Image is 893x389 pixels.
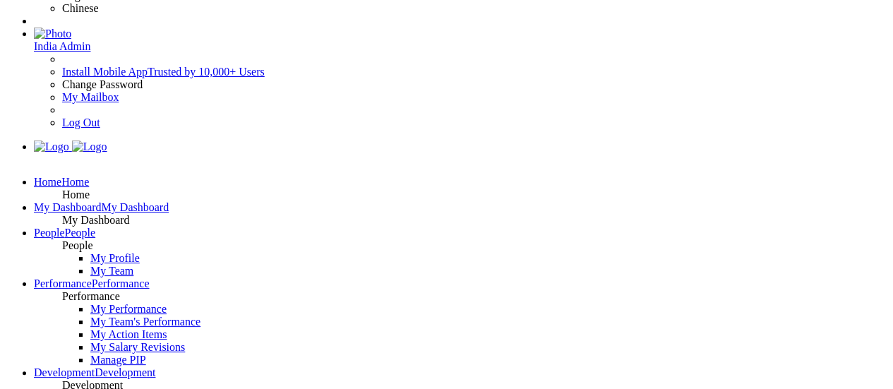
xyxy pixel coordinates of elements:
a: Log Out [62,116,100,128]
span: Performance [62,290,120,302]
span: Install Mobile App [62,66,148,78]
a: My Salary Revisions [90,341,185,353]
a: Change Password [62,78,143,90]
a: HomeHome [34,176,89,188]
label: Development [34,366,95,378]
label: My Dashboard [34,201,102,213]
span: Home [62,188,90,201]
label: People [34,227,65,239]
img: Logo [34,140,69,153]
span: Development [95,366,155,378]
span: People [65,227,96,239]
a: My Profile [90,252,140,264]
span: People [62,239,93,251]
a: Install Mobile AppTrusted by 10,000+ Users [62,66,265,78]
a: My Mailbox [62,91,119,103]
a: Chinese [62,2,99,14]
a: Photo India Admin [34,28,887,52]
a: My Team's Performance [90,316,200,328]
a: My DashboardMy Dashboard [34,201,169,213]
span: Performance [92,277,150,289]
span: My Dashboard [102,201,169,213]
span: Trusted by 10,000+ Users [148,66,265,78]
a: PerformancePerformance [34,277,149,289]
img: Logo [72,140,107,153]
a: Manage PIP [90,354,146,366]
a: My Team [90,265,133,277]
a: PeoplePeople [34,227,95,239]
span: Home [61,176,89,188]
a: My Performance [90,303,167,315]
img: Photo [34,28,71,40]
span: My Dashboard [62,214,130,226]
label: Performance [34,277,92,289]
span: India Admin [34,40,90,52]
label: Home [34,176,61,188]
a: DevelopmentDevelopment [34,366,155,378]
a: My Action Items [90,328,167,340]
